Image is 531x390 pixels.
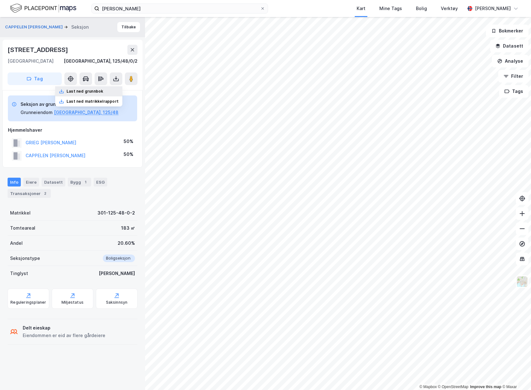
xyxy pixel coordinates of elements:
[8,189,51,198] div: Transaksjoner
[20,109,53,116] div: Grunneiendom
[492,55,528,67] button: Analyse
[5,24,64,30] button: CAPPELEN [PERSON_NAME]
[498,70,528,83] button: Filter
[10,270,28,277] div: Tinglyst
[419,385,437,389] a: Mapbox
[10,239,23,247] div: Andel
[499,360,531,390] iframe: Chat Widget
[8,45,69,55] div: [STREET_ADDRESS]
[117,22,140,32] button: Tilbake
[121,224,135,232] div: 183 ㎡
[516,276,528,288] img: Z
[8,72,62,85] button: Tag
[490,40,528,52] button: Datasett
[99,270,135,277] div: [PERSON_NAME]
[475,5,511,12] div: [PERSON_NAME]
[54,109,119,116] button: [GEOGRAPHIC_DATA], 125/48
[20,100,119,108] div: Seksjon av grunneiendom
[10,300,46,305] div: Reguleringsplaner
[499,360,531,390] div: Kontrollprogram for chat
[94,178,107,186] div: ESG
[10,3,76,14] img: logo.f888ab2527a4732fd821a326f86c7f29.svg
[67,89,103,94] div: Last ned grunnbok
[470,385,501,389] a: Improve this map
[67,99,119,104] div: Last ned matrikkelrapport
[438,385,469,389] a: OpenStreetMap
[64,57,137,65] div: [GEOGRAPHIC_DATA], 125/48/0/2
[99,4,260,13] input: Søk på adresse, matrikkel, gårdeiere, leietakere eller personer
[23,332,105,339] div: Eiendommen er eid av flere gårdeiere
[379,5,402,12] div: Mine Tags
[10,255,40,262] div: Seksjonstype
[118,239,135,247] div: 20.60%
[8,57,54,65] div: [GEOGRAPHIC_DATA]
[42,178,65,186] div: Datasett
[68,178,91,186] div: Bygg
[357,5,365,12] div: Kart
[486,25,528,37] button: Bokmerker
[441,5,458,12] div: Verktøy
[499,85,528,98] button: Tags
[23,178,39,186] div: Eiere
[97,209,135,217] div: 301-125-48-0-2
[106,300,128,305] div: Saksinnsyn
[416,5,427,12] div: Bolig
[124,138,133,145] div: 50%
[42,190,48,197] div: 2
[71,23,89,31] div: Seksjon
[23,324,105,332] div: Delt eieskap
[82,179,89,185] div: 1
[8,126,137,134] div: Hjemmelshaver
[124,151,133,158] div: 50%
[10,224,35,232] div: Tomteareal
[8,178,21,186] div: Info
[61,300,84,305] div: Miljøstatus
[10,209,31,217] div: Matrikkel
